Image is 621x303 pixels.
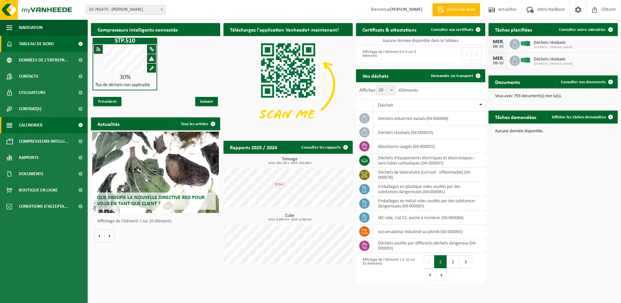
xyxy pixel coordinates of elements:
span: Consulter vos documents [561,80,606,84]
span: 10 [376,86,395,95]
span: Boutique en ligne [19,182,58,198]
span: 2024: 681,180 t - 2025: 542,680 t [227,162,353,165]
h3: Cube [227,214,353,221]
span: Suivant [195,97,218,106]
span: Utilisateurs [19,85,45,101]
span: Que signifie la nouvelle directive RED pour vous en tant que client ? [97,195,205,206]
span: Consulter vos certificats [431,28,473,32]
div: 70,34 t [272,181,285,188]
div: 30% [93,74,157,81]
span: 10-765475 - [PERSON_NAME] [534,46,573,49]
span: Rapports [19,150,39,166]
button: 3 [460,255,472,268]
h2: Certificats & attestations [356,23,423,36]
td: emballages en plastique vides souillés par des substances dangereuses (04-000081) [373,182,485,196]
h1: STP.510 [94,38,156,44]
button: Next [472,47,482,60]
div: Affichage de l'élément 0 à 0 sur 0 éléments [359,47,417,61]
button: 2 [447,255,460,268]
td: accumulateur industriel au plomb (04-000085) [373,225,485,239]
span: Données de l'entrepr... [19,52,69,68]
button: 4 [424,268,437,281]
img: HK-XC-40-GN-00 [520,57,531,63]
button: Previous [462,47,472,60]
button: Previous [424,255,434,268]
h2: Compresseurs intelligents connectés [91,23,220,36]
td: absorbants usagés (04-000055) [373,139,485,153]
span: 2024: 8,800 m3 - 2025: 0,000 m3 [227,218,353,221]
div: 08-10 [492,45,505,49]
span: 10-765475 - HESBAYE FROST - GEER [86,5,165,15]
td: IBC vide, Cat C2, poche à incinérer (04-000084) [373,211,485,225]
a: Demander un transport [426,69,485,82]
a: Que signifie la nouvelle directive RED pour vous en tant que client ? [92,132,219,213]
td: déchets industriels banals (04-000008) [373,112,485,125]
a: Afficher les tâches demandées [547,111,617,124]
a: Consulter vos documents [556,75,617,88]
h2: Tâches demandées [488,111,543,123]
a: Demande devis [432,3,480,16]
h3: Tonnage [227,157,353,165]
button: Volgende [105,229,115,242]
td: emballages en métal vides souillés par des substances dangereuses (04-000083) [373,196,485,211]
p: Aucune donnée disponible. [495,129,611,134]
td: déchets résiduels (04-000029) [373,125,485,139]
h2: Documents [488,75,526,88]
img: HK-XC-40-GN-00 [520,41,531,46]
td: déchets d'équipements électriques et électroniques - Sans tubes cathodiques (04-000067) [373,153,485,168]
span: Afficher les tâches demandées [552,115,606,119]
td: Aucune donnée disponible dans le tableau [356,36,485,45]
h4: flux de déchets non applicable [95,83,150,87]
span: Tableau de bord [19,36,54,52]
strong: [PERSON_NAME] [390,7,423,12]
span: Demander un transport [431,74,473,78]
span: Contacts [19,68,38,85]
div: MER. [492,56,505,61]
button: Vorige [94,229,105,242]
span: 10 [376,86,395,95]
a: Consulter vos certificats [426,23,485,36]
td: déchets de laboratoire (corrosif - inflammable) (04-000078) [373,168,485,182]
span: Contrat(s) [19,101,41,117]
h2: Vos déchets [356,69,395,82]
label: Afficher éléments [359,88,418,93]
a: Consulter votre calendrier [554,23,617,36]
span: 10-765475 - [PERSON_NAME] [534,62,573,66]
span: Calendrier [19,117,43,133]
h2: Rapports 2025 / 2024 [223,141,284,153]
a: Consulter les rapports [296,141,352,154]
p: Vous avez 793 document(s) non lu(s). [495,94,611,99]
button: 1 [434,255,447,268]
span: Compresseurs intelli... [19,133,69,150]
a: Tous les articles [176,117,220,130]
span: Consulter votre calendrier [559,28,606,32]
div: MER. [492,39,505,45]
h2: Téléchargez l'application Vanheede+ maintenant! [223,23,345,36]
span: Documents [19,166,44,182]
span: Précédent [93,97,121,106]
span: Déchets résiduels [534,57,573,62]
td: déchets souillés par différents déchets dangereux (04-000093) [373,239,485,253]
span: Conditions d'accepta... [19,198,68,215]
img: Download de VHEPlus App [223,36,353,133]
span: Déchets résiduels [534,40,573,46]
span: 10-765475 - HESBAYE FROST - GEER [86,5,165,14]
div: Affichage de l'élément 1 à 10 sur 32 éléments [359,255,417,282]
span: Demande devis [446,7,477,13]
p: Affichage de l'élément 1 sur 10 éléments [97,219,217,224]
div: 08-10 [492,61,505,66]
span: Navigation [19,20,43,36]
h2: Actualités [91,117,126,130]
button: Next [437,268,447,281]
span: Déchet [378,103,393,108]
h2: Tâches planifiées [488,23,539,36]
